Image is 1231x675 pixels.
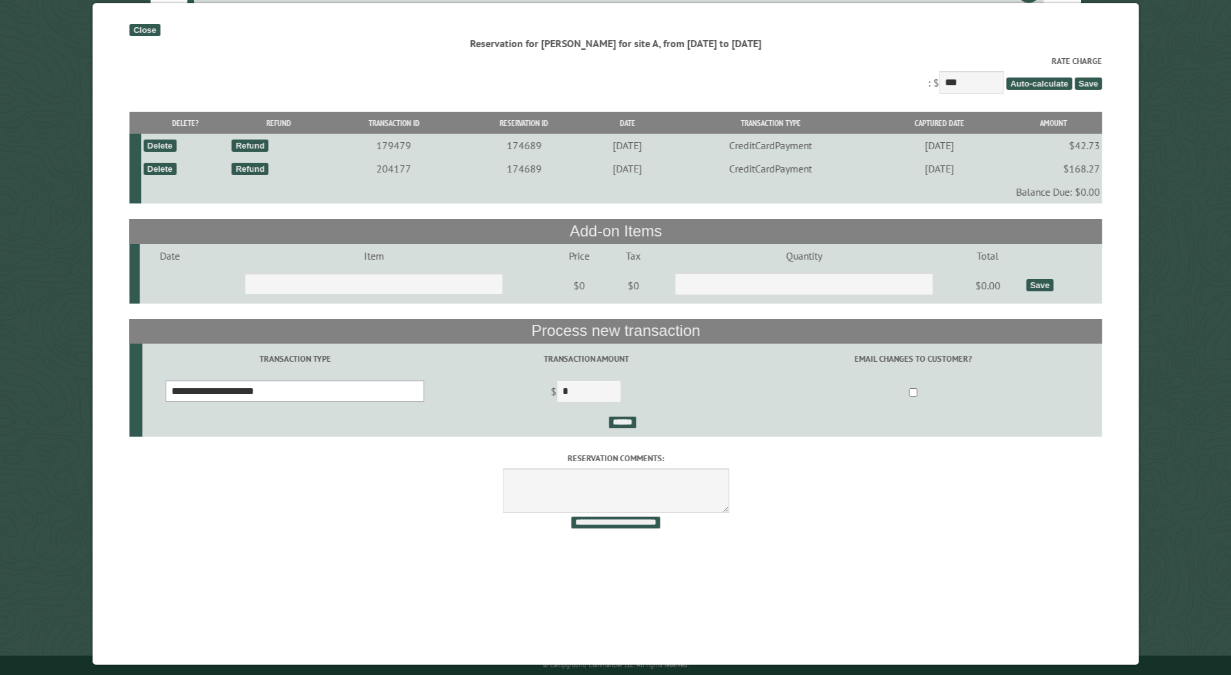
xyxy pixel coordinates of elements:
[548,244,609,267] td: Price
[587,157,666,180] td: [DATE]
[587,112,666,134] th: Date
[609,244,657,267] td: Tax
[229,112,327,134] th: Refund
[874,157,1004,180] td: [DATE]
[1004,134,1102,157] td: $42.73
[460,134,587,157] td: 174689
[447,375,724,411] td: $
[231,163,268,175] div: Refund
[587,134,666,157] td: [DATE]
[726,353,1100,365] label: Email changes to customer?
[1026,279,1053,291] div: Save
[129,55,1102,97] div: : $
[548,267,609,304] td: $0
[543,661,689,669] small: © Campground Commander LLC. All rights reserved.
[231,140,268,152] div: Refund
[667,134,874,157] td: CreditCardPayment
[1004,157,1102,180] td: $168.27
[874,134,1004,157] td: [DATE]
[657,244,951,267] td: Quantity
[141,180,1102,203] td: Balance Due: $0.00
[199,244,548,267] td: Item
[140,244,199,267] td: Date
[1075,78,1102,90] span: Save
[460,157,587,180] td: 174689
[144,353,445,365] label: Transaction Type
[129,24,160,36] div: Close
[327,112,461,134] th: Transaction ID
[129,452,1102,464] label: Reservation comments:
[667,157,874,180] td: CreditCardPayment
[143,140,176,152] div: Delete
[327,134,461,157] td: 179479
[143,163,176,175] div: Delete
[874,112,1004,134] th: Captured Date
[1006,78,1072,90] span: Auto-calculate
[129,36,1102,50] div: Reservation for [PERSON_NAME] for site A, from [DATE] to [DATE]
[327,157,461,180] td: 204177
[1004,112,1102,134] th: Amount
[141,112,229,134] th: Delete?
[129,55,1102,67] label: Rate Charge
[460,112,587,134] th: Reservation ID
[129,219,1102,244] th: Add-on Items
[951,267,1024,304] td: $0.00
[449,353,722,365] label: Transaction Amount
[667,112,874,134] th: Transaction Type
[609,267,657,304] td: $0
[951,244,1024,267] td: Total
[129,319,1102,344] th: Process new transaction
